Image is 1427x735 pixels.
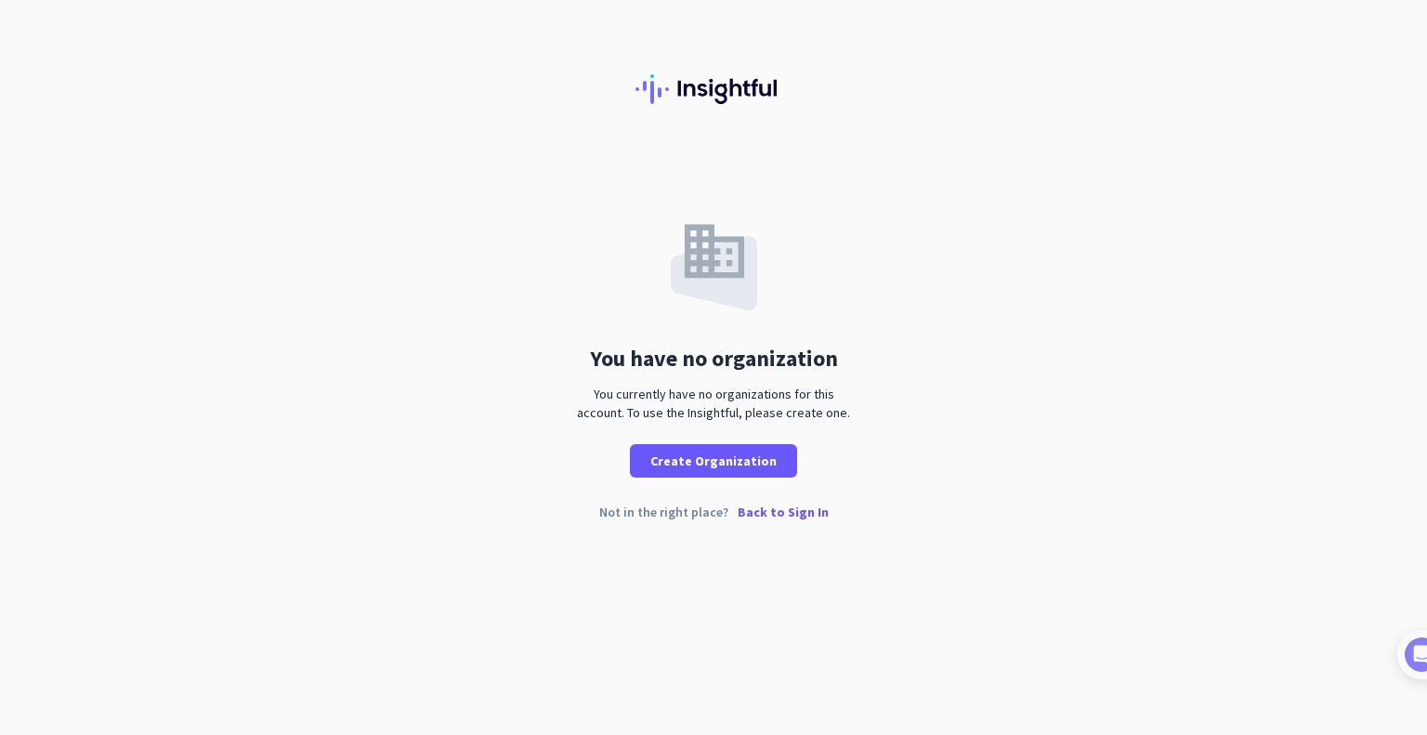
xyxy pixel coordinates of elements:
div: You currently have no organizations for this account. To use the Insightful, please create one. [569,385,858,422]
img: Insightful [635,74,792,104]
span: Create Organization [650,452,777,470]
p: Back to Sign In [738,505,829,518]
div: You have no organization [590,348,838,370]
button: Create Organization [630,444,797,478]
